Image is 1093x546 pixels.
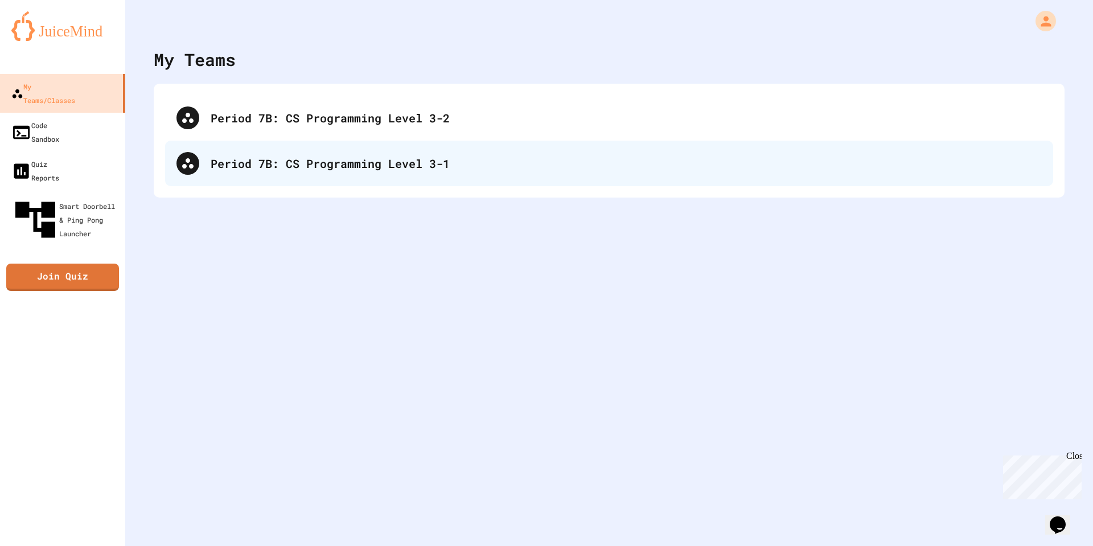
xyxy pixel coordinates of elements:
div: Period 7B: CS Programming Level 3-1 [165,141,1053,186]
div: Chat with us now!Close [5,5,79,72]
div: Period 7B: CS Programming Level 3-2 [165,95,1053,141]
a: Join Quiz [6,264,119,291]
div: Period 7B: CS Programming Level 3-2 [211,109,1042,126]
iframe: chat widget [999,451,1082,499]
img: logo-orange.svg [11,11,114,41]
div: Smart Doorbell & Ping Pong Launcher [11,196,121,244]
div: Period 7B: CS Programming Level 3-1 [211,155,1042,172]
div: Code Sandbox [11,118,59,146]
iframe: chat widget [1045,500,1082,535]
div: My Teams [154,47,236,72]
div: My Account [1024,8,1059,34]
div: My Teams/Classes [11,80,75,107]
div: Quiz Reports [11,157,59,184]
